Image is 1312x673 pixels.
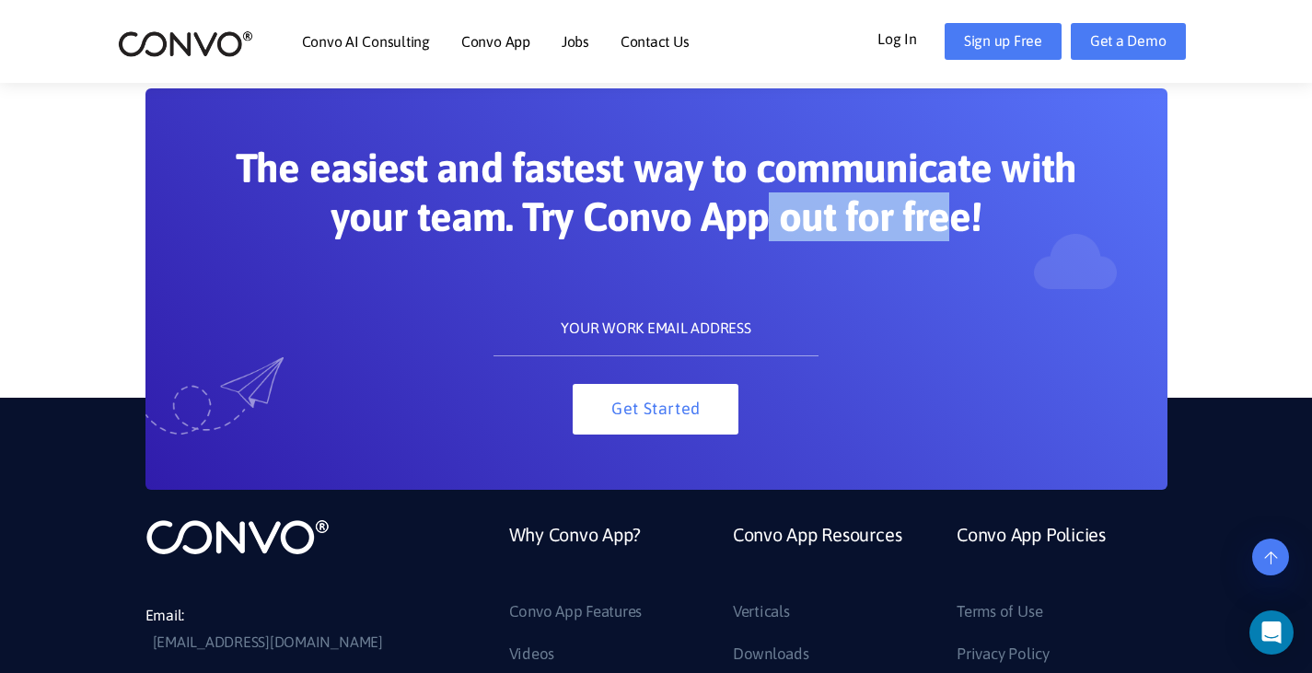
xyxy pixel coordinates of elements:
[733,598,790,627] a: Verticals
[493,301,819,356] input: YOUR WORK EMAIL ADDRESS
[509,640,555,669] a: Videos
[145,602,422,657] li: Email:
[957,598,1042,627] a: Terms of Use
[1249,610,1294,655] div: Open Intercom Messenger
[145,517,330,556] img: logo_not_found
[957,517,1106,598] a: Convo App Policies
[957,640,1050,669] a: Privacy Policy
[733,517,901,598] a: Convo App Resources
[509,598,643,627] a: Convo App Features
[573,384,738,435] button: Get Started
[153,629,383,656] a: [EMAIL_ADDRESS][DOMAIN_NAME]
[509,517,642,598] a: Why Convo App?
[733,640,809,669] a: Downloads
[233,144,1080,255] h2: The easiest and fastest way to communicate with your team. Try Convo App out for free!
